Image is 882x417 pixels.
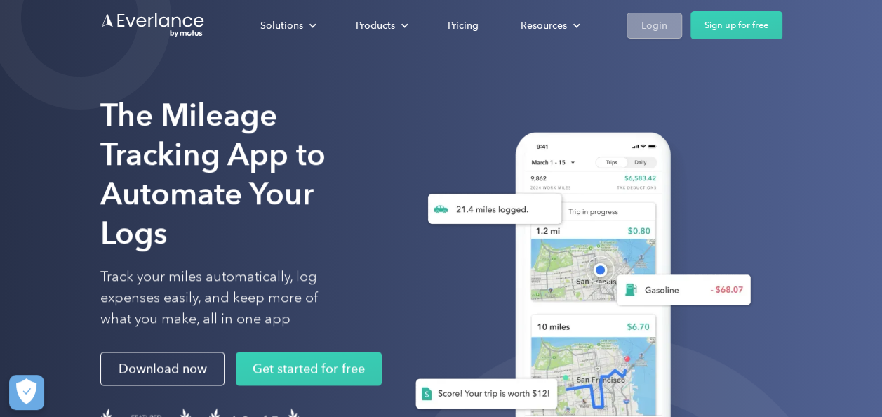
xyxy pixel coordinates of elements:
strong: The Mileage Tracking App to Automate Your Logs [100,96,326,251]
button: Cookies Settings [9,375,44,410]
a: Get started for free [236,352,382,386]
a: Download now [100,352,225,386]
div: Resources [521,17,567,34]
a: Pricing [434,13,493,38]
div: Solutions [246,13,328,38]
div: Products [356,17,395,34]
div: Resources [507,13,592,38]
a: Sign up for free [690,11,782,39]
div: Pricing [448,17,479,34]
a: Go to homepage [100,12,206,39]
a: Login [627,13,682,39]
div: Login [641,17,667,34]
div: Solutions [260,17,303,34]
div: Products [342,13,420,38]
p: Track your miles automatically, log expenses easily, and keep more of what you make, all in one app [100,267,351,330]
